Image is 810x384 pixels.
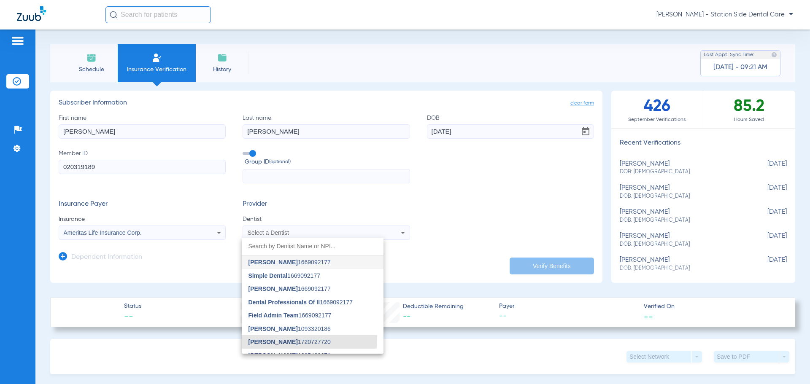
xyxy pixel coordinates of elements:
span: 1720727720 [248,339,331,345]
span: 1669092177 [248,299,353,305]
span: [PERSON_NAME] [248,325,298,332]
input: dropdown search [242,238,383,255]
span: 1669092177 [248,312,332,318]
span: 1669092177 [248,259,331,265]
span: 1669092177 [248,273,320,279]
span: [PERSON_NAME] [248,259,298,266]
span: [PERSON_NAME] [248,352,298,359]
span: 1205489671 [248,352,331,358]
span: Field Admin Team [248,312,299,319]
span: 1093320186 [248,326,331,332]
span: Simple Dental [248,272,288,279]
span: [PERSON_NAME] [248,285,298,292]
span: Dental Professionals Of Il [248,299,320,306]
span: 1669092177 [248,286,331,292]
span: [PERSON_NAME] [248,338,298,345]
